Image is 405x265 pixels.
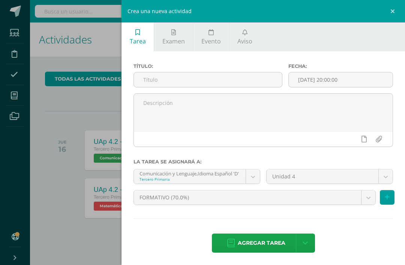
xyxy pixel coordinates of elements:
[139,169,240,177] div: Comunicación y Lenguaje,Idioma Español 'D'
[201,37,221,45] span: Evento
[272,169,373,184] span: Unidad 4
[238,234,285,252] span: Agregar tarea
[288,63,393,69] label: Fecha:
[134,72,282,87] input: Título
[121,22,154,51] a: Tarea
[229,22,261,51] a: Aviso
[134,169,260,184] a: Comunicación y Lenguaje,Idioma Español 'D'Tercero Primaria
[130,37,146,45] span: Tarea
[289,72,393,87] input: Fecha de entrega
[162,37,185,45] span: Examen
[237,37,252,45] span: Aviso
[133,63,282,69] label: Título:
[139,190,355,205] span: FORMATIVO (70.0%)
[193,22,229,51] a: Evento
[267,169,393,184] a: Unidad 4
[154,22,193,51] a: Examen
[134,190,375,205] a: FORMATIVO (70.0%)
[139,177,240,182] div: Tercero Primaria
[133,159,393,165] label: La tarea se asignará a:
